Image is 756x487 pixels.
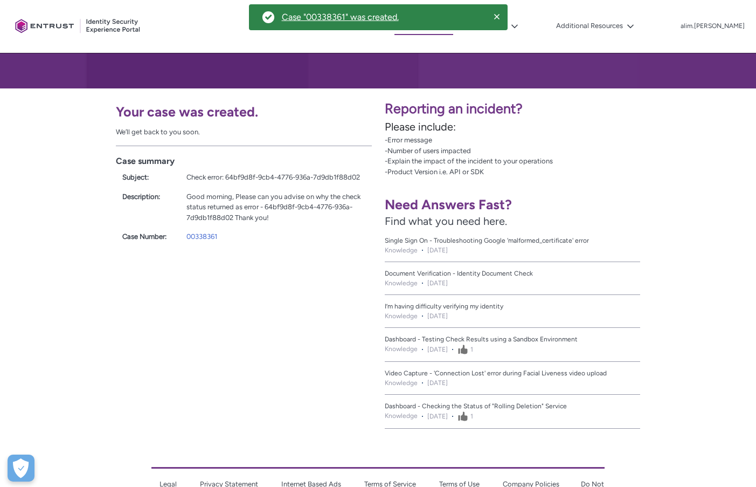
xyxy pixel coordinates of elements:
a: Dashboard - Checking the Status of "Rolling Deletion" Service [385,401,640,411]
a: Video Capture - 'Connection Lost' error during Facial Liveness video upload [385,368,640,378]
div: Check error: 64bf9d8f-9cb4-4776-936a-7d9db1f88d02 [186,172,365,183]
lightning-formatted-date-time: [DATE] [427,411,448,421]
button: Additional Resources [553,18,637,34]
div: Good morning, Please can you advise on why the check status returned as error - 64bf9d8f-9cb4-477... [186,191,365,223]
p: -Error message -Number of users impacted -Explain the impact of the incident to your operations -... [385,135,750,177]
lightning-formatted-date-time: [DATE] [427,378,448,388]
button: User Profile alim.ahmad [680,20,745,31]
span: 1 [470,411,473,421]
p: alim.[PERSON_NAME] [681,23,745,30]
a: Document Verification - Identity Document Check [385,269,640,278]
a: 00338361 [186,232,217,241]
a: Single Sign On - Troubleshooting Google 'malformed_certificate' error [385,236,640,245]
div: Cookie Preferences [8,455,34,482]
p: Please include: [385,119,750,135]
li: Knowledge [385,411,418,422]
div: Subject: [122,172,174,183]
a: I’m having difficulty verifying my identity [385,301,640,311]
li: Knowledge [385,278,418,288]
lightning-formatted-date-time: [DATE] [427,245,448,255]
lightning-formatted-date-time: [DATE] [427,311,448,321]
p: Reporting an incident? [385,99,750,119]
h1: Need Answers Fast? [385,196,640,213]
li: Knowledge [385,344,418,355]
button: Open Preferences [8,455,34,482]
div: Case "00338361" was created. [282,12,399,22]
lightning-formatted-date-time: [DATE] [427,278,448,288]
div: Description: [122,191,174,202]
lightning-formatted-date-time: [DATE] [427,345,448,354]
li: Knowledge [385,245,418,255]
li: Knowledge [385,311,418,321]
span: 1 [470,345,473,354]
h2: Case summary [116,155,371,168]
div: We’ll get back to you soon. [116,127,371,138]
span: Find what you need here. [385,215,507,228]
h1: Your case was created. [116,104,371,120]
div: Case Number: [122,231,174,242]
a: Case "00338361" was created. [281,11,399,23]
a: Dashboard - Testing Check Results using a Sandbox Environment [385,334,640,344]
li: Knowledge [385,378,418,388]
